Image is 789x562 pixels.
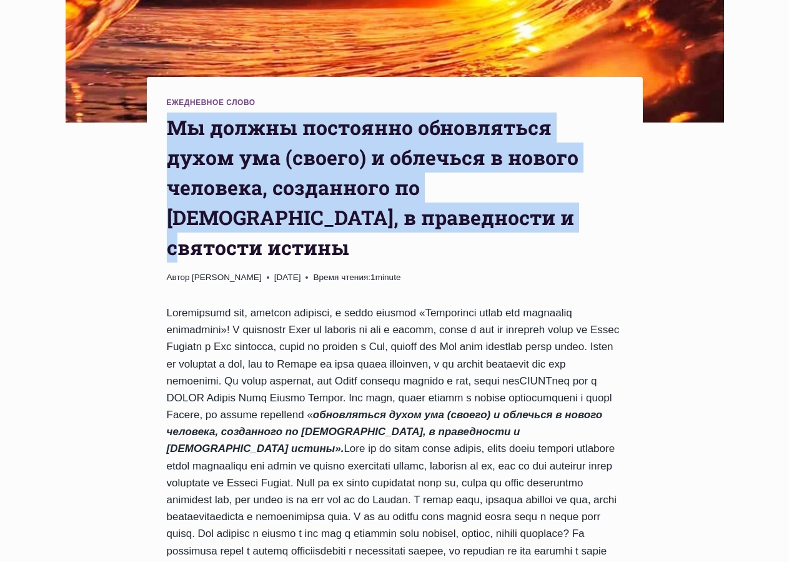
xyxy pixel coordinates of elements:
[313,271,400,284] span: 1
[192,273,262,282] a: [PERSON_NAME]
[167,113,623,263] h1: Mы должны постоянно обновляться духом ума (своего) и облечься в нового человека, созданного по [D...
[313,273,370,282] span: Время чтения:
[167,409,603,454] em: обновляться духом ума (своего) и облечься в нового человека, созданного по [DEMOGRAPHIC_DATA], в ...
[167,98,256,107] a: Ежедневное слово
[274,271,301,284] time: [DATE]
[375,273,401,282] span: minute
[167,271,190,284] span: Автор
